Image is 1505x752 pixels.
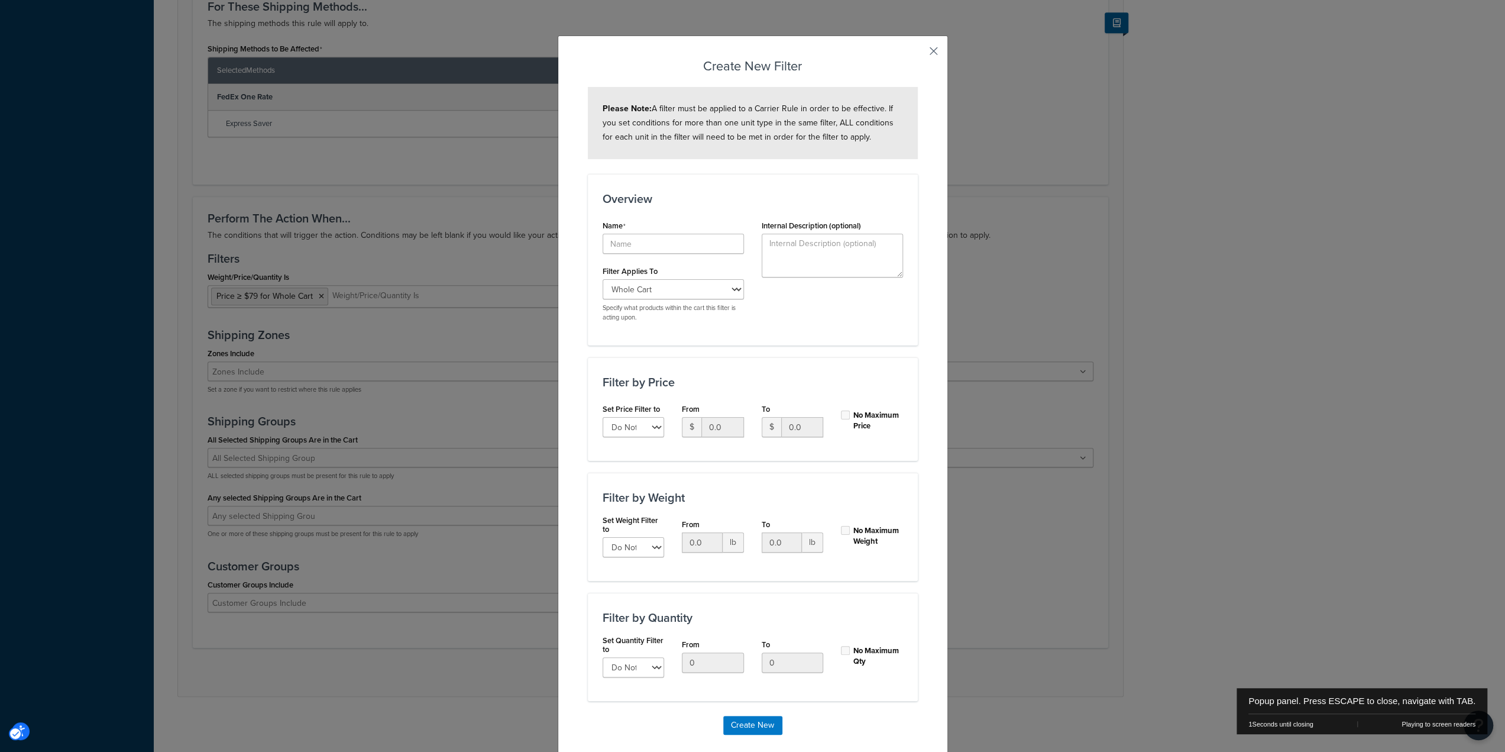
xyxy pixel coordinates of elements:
[603,267,658,276] label: Filter Applies To
[723,532,744,553] span: lb
[762,520,770,529] label: To
[841,526,850,535] input: No Maximum Weight
[603,516,665,534] label: Set Weight Filter to
[588,57,918,75] h3: Create New Filter
[723,716,782,735] button: Create New
[853,646,903,667] label: No Maximum Qty
[682,520,700,529] label: From
[781,417,824,437] input: Set Price Filter to From $To $ No Maximum Price
[603,491,903,504] h3: Filter by Weight
[762,532,802,553] input: To
[603,611,903,624] h3: Filter by Quantity
[682,653,744,673] input: From
[603,405,660,414] label: Set Price Filter to
[682,640,700,649] label: From
[1248,721,1252,728] span: 1
[603,657,665,677] select: Set Quantity Filter to
[841,411,850,419] input: No Maximum Price
[682,532,723,553] input: From
[853,410,903,431] label: No Maximum Price
[603,417,665,437] select: Set Price Filter to
[802,532,823,553] span: lb
[603,279,744,299] select: Filter Applies To
[853,525,903,547] label: No Maximum Weight
[603,234,744,254] input: Name
[762,221,861,230] label: Internal Description (optional)
[603,636,665,654] label: Set Quantity Filter to
[682,405,700,414] label: From
[603,376,903,389] h3: Filter by Price
[682,417,701,437] span: $
[1248,688,1475,714] div: Popup panel. Press ESCAPE to close, navigate with TAB.
[701,417,744,437] input: Set Price Filter to From $To $ No Maximum Price
[841,646,850,655] input: No Maximum Qty
[603,537,665,557] select: Set Weight Filter to
[762,640,770,649] label: To
[603,221,626,231] label: Name
[603,304,744,322] p: Specify what products within the cart this filter is acting upon.
[762,234,903,277] textarea: Internal Description (optional)
[762,405,770,414] label: To
[762,417,781,437] span: $
[762,653,824,673] input: To
[603,102,894,143] span: A filter must be applied to a Carrier Rule in order to be effective. If you set conditions for mo...
[603,102,652,115] strong: Please Note:
[603,192,903,205] h3: Overview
